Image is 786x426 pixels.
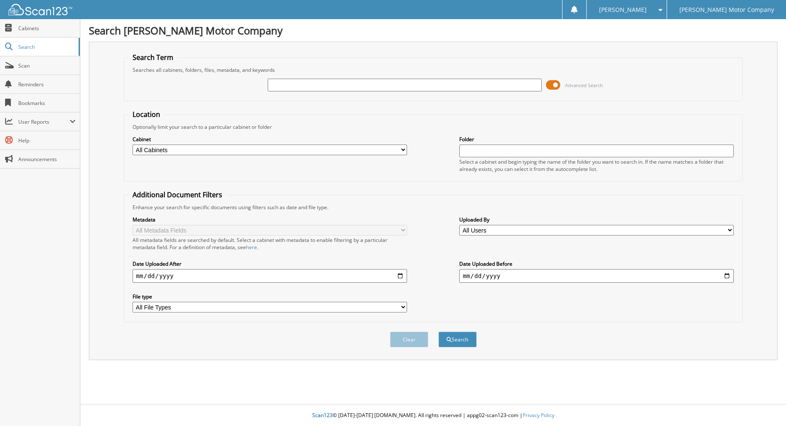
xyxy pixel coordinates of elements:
[18,99,76,107] span: Bookmarks
[18,118,70,125] span: User Reports
[246,244,257,251] a: here
[128,53,178,62] legend: Search Term
[80,405,786,426] div: © [DATE]-[DATE] [DOMAIN_NAME]. All rights reserved | appg02-scan123-com |
[89,23,778,37] h1: Search [PERSON_NAME] Motor Company
[133,236,407,251] div: All metadata fields are searched by default. Select a cabinet with metadata to enable filtering b...
[133,136,407,143] label: Cabinet
[133,260,407,267] label: Date Uploaded After
[18,62,76,69] span: Scan
[459,216,734,223] label: Uploaded By
[128,110,164,119] legend: Location
[18,81,76,88] span: Reminders
[459,158,734,173] div: Select a cabinet and begin typing the name of the folder you want to search in. If the name match...
[133,269,407,283] input: start
[128,190,226,199] legend: Additional Document Filters
[459,260,734,267] label: Date Uploaded Before
[438,332,477,347] button: Search
[18,25,76,32] span: Cabinets
[8,4,72,15] img: scan123-logo-white.svg
[312,412,333,419] span: Scan123
[128,204,738,211] div: Enhance your search for specific documents using filters such as date and file type.
[128,123,738,131] div: Optionally limit your search to a particular cabinet or folder
[128,66,738,74] div: Searches all cabinets, folders, files, metadata, and keywords
[18,137,76,144] span: Help
[18,43,74,51] span: Search
[459,136,734,143] label: Folder
[459,269,734,283] input: end
[523,412,554,419] a: Privacy Policy
[565,82,603,88] span: Advanced Search
[133,293,407,300] label: File type
[679,7,774,12] span: [PERSON_NAME] Motor Company
[18,156,76,163] span: Announcements
[390,332,428,347] button: Clear
[133,216,407,223] label: Metadata
[599,7,647,12] span: [PERSON_NAME]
